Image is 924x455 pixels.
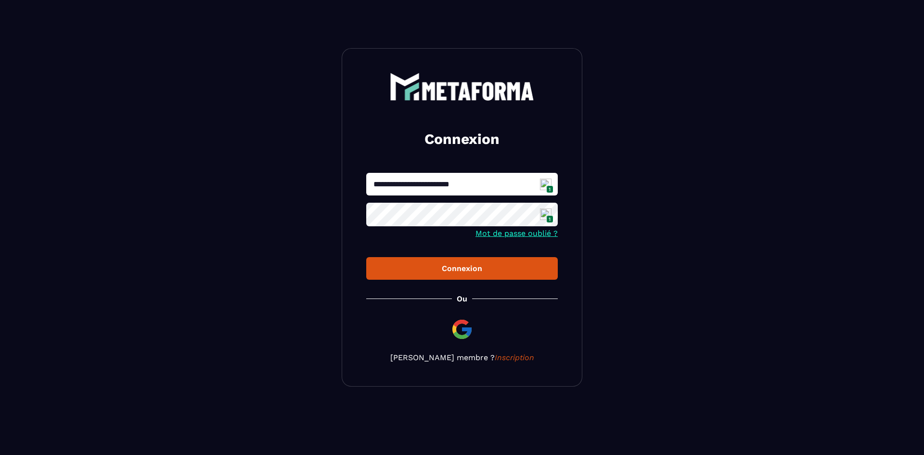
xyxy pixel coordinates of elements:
a: logo [366,73,558,101]
div: Connexion [374,264,550,273]
img: npw-badge-icon.svg [540,179,552,190]
img: npw-badge-icon.svg [540,208,552,220]
p: Ou [457,294,467,303]
span: 1 [546,185,553,194]
a: Inscription [495,353,534,362]
span: 1 [546,215,553,223]
img: logo [390,73,534,101]
a: Mot de passe oublié ? [475,229,558,238]
h2: Connexion [378,130,546,149]
button: Connexion [366,257,558,280]
p: [PERSON_NAME] membre ? [366,353,558,362]
img: google [450,318,474,341]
